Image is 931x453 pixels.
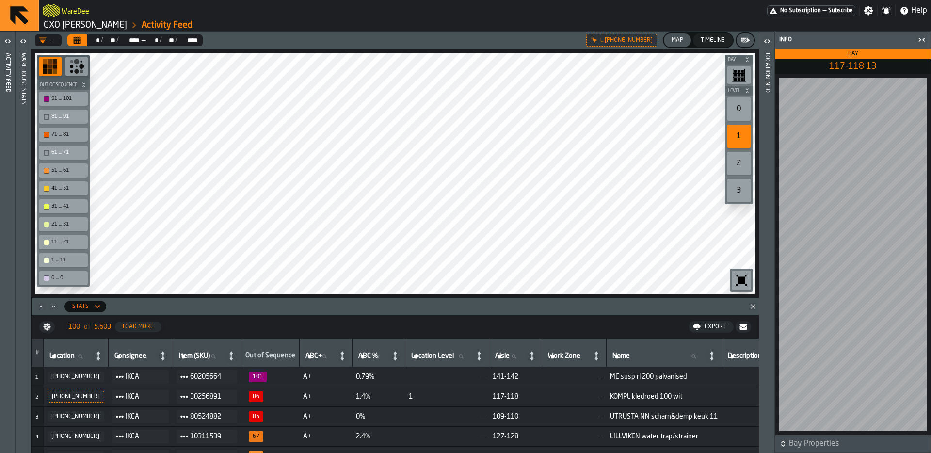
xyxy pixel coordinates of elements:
input: label [304,350,335,363]
div: [PHONE_NUMBER] [51,413,100,420]
div: button-toolbar-undefined [725,123,753,150]
button: button-117-131-2 [48,391,104,403]
header: Location Info [759,32,774,453]
span: 109-110 [493,413,538,421]
div: / [160,36,162,44]
svg: Reset zoom and position [734,273,749,288]
span: IKEA [126,371,161,383]
span: — [409,373,485,381]
div: / [101,36,103,44]
div: 51 ... 61 [51,167,85,174]
button: button-Load More [115,322,161,332]
div: Load More [119,324,158,330]
span: ME susp rl 200 galvanised [610,373,718,381]
span: 85 [249,411,263,422]
div: 21 ... 31 [51,221,85,227]
div: 1 ... 11 [51,257,85,263]
span: label [49,352,75,360]
button: button- [736,321,751,333]
div: button-toolbar-undefined [37,126,90,144]
input: label [493,350,524,363]
div: Select date range [103,36,116,44]
div: button-toolbar-undefined [37,251,90,269]
button: button-Timeline [693,33,733,47]
div: Hide filter [591,36,598,44]
div: button-toolbar-undefined [37,269,90,287]
span: 100 [68,323,80,331]
span: — [725,393,790,401]
span: — [546,393,602,401]
svg: Show Congestion [42,59,58,74]
div: ButtonLoadMore-Load More-Prev-First-Last [61,319,169,335]
div: 11 ... 21 [51,239,85,245]
button: Maximize [35,302,47,311]
span: Bay Properties [789,438,929,450]
div: Export [701,324,730,330]
div: Out of Sequence [245,352,295,361]
span: 1 [35,375,38,380]
div: DropdownMenuValue- [35,34,62,46]
div: button-toolbar-undefined [725,96,753,123]
input: label [356,350,387,363]
span: A+ [303,373,348,381]
div: 61 ... 71 [41,147,86,158]
div: 0 [727,97,751,121]
span: Bay [726,57,742,63]
div: button-toolbar-undefined [37,108,90,126]
nav: Breadcrumb [43,19,485,31]
span: — [141,36,146,44]
span: 1.4% [356,393,401,401]
span: label [728,352,762,360]
span: 80524882 [190,411,229,422]
span: 127-128 [493,433,538,440]
div: L. [600,38,604,43]
div: 1 [727,125,751,148]
span: Bay [848,51,858,57]
span: IKEA [126,411,161,422]
button: Close [747,302,759,311]
h2: Sub Title [62,6,89,16]
span: Help [911,5,927,16]
div: 21 ... 31 [41,219,86,229]
span: 101 [249,372,267,382]
button: button- [775,435,931,453]
span: No Subscription [780,7,821,14]
span: Level [726,88,742,94]
span: of [84,323,90,331]
div: 1 ... 11 [41,255,86,265]
div: button-toolbar-undefined [730,269,753,292]
div: 81 ... 91 [51,113,85,120]
span: # [35,349,39,356]
div: button-toolbar-undefined [37,197,90,215]
input: label [726,350,776,363]
a: link-to-/wh/i/baca6aa3-d1fc-43c0-a604-2a1c9d5db74d/pricing/ [767,5,855,16]
span: IKEA [126,391,161,403]
button: Select date range [67,34,87,46]
label: button-toggle-Open [760,33,774,51]
div: Warehouse Stats [20,51,27,451]
span: — [546,433,602,440]
input: label [546,350,589,363]
div: 71 ... 81 [41,129,86,140]
span: — [823,7,826,14]
span: 60205664 [190,371,229,383]
div: Activity Feed [4,51,11,451]
span: label [305,352,322,360]
div: button-toolbar-undefined [37,55,64,80]
div: Select date range [146,36,160,44]
span: label [358,352,378,360]
span: 0% [356,413,401,421]
div: button-toolbar-undefined [64,55,90,80]
div: 0 ... 0 [51,275,85,281]
a: logo-header [43,2,60,19]
div: 71 ... 81 [51,131,85,138]
label: button-toggle-Open [16,33,30,51]
div: button-toolbar-undefined [37,162,90,179]
div: Select date range [177,36,199,44]
span: 5,603 [94,323,111,331]
button: button-Map [664,33,691,47]
label: button-toggle-Help [896,5,931,16]
span: 2.4% [356,433,401,440]
div: 41 ... 51 [51,185,85,192]
label: button-toggle-Open [1,33,15,51]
